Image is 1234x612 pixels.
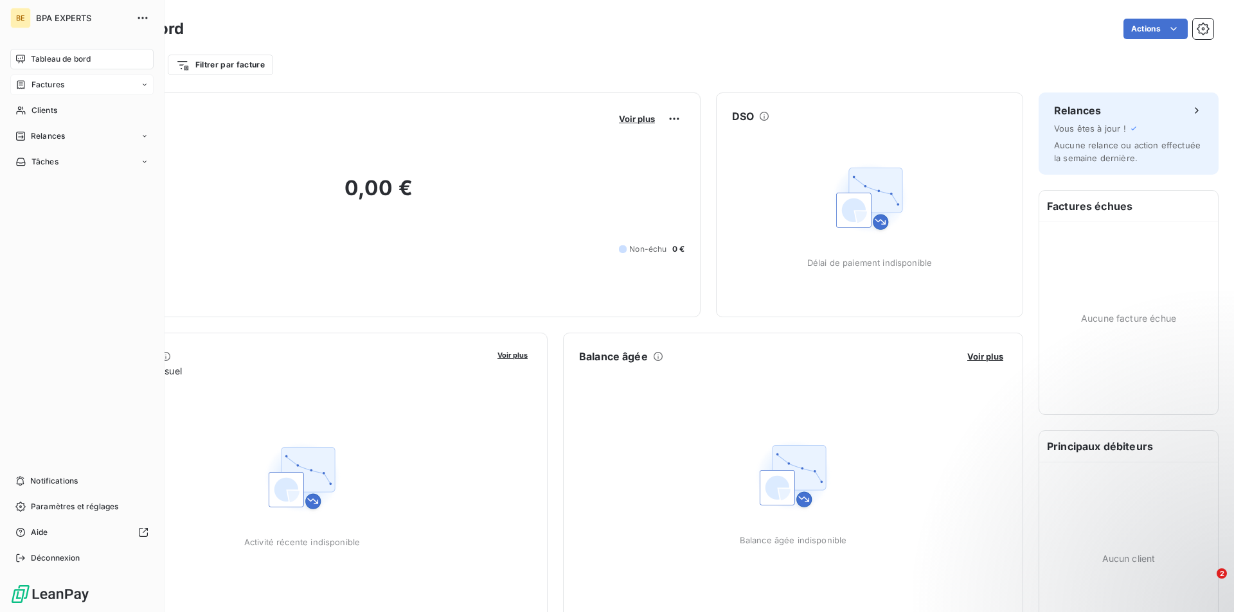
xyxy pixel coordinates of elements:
[168,55,273,75] button: Filtrer par facture
[967,351,1003,362] span: Voir plus
[828,157,911,240] img: Empty state
[10,8,31,28] div: BE
[31,130,65,142] span: Relances
[1054,140,1201,163] span: Aucune relance ou action effectuée la semaine dernière.
[977,487,1234,577] iframe: Intercom notifications message
[963,351,1007,362] button: Voir plus
[31,53,91,65] span: Tableau de bord
[1054,123,1126,134] span: Vous êtes à jour !
[1081,311,1176,325] span: Aucune facture échue
[31,105,57,116] span: Clients
[752,435,834,517] img: Empty state
[10,522,154,543] a: Aide
[31,79,64,91] span: Factures
[31,156,58,168] span: Tâches
[1039,191,1218,222] h6: Factures échues
[261,437,343,519] img: Empty state
[1054,103,1101,118] h6: Relances
[1190,568,1221,599] iframe: Intercom live chat
[31,552,80,564] span: Déconnexion
[629,243,666,255] span: Non-échu
[497,351,528,360] span: Voir plus
[36,13,129,23] span: BPA EXPERTS
[30,475,78,487] span: Notifications
[31,501,118,512] span: Paramètres et réglages
[73,175,684,214] h2: 0,00 €
[1217,568,1227,579] span: 2
[672,243,684,255] span: 0 €
[1039,431,1218,462] h6: Principaux débiteurs
[494,349,532,360] button: Voir plus
[73,364,488,378] span: Chiffre d'affaires mensuel
[740,535,847,545] span: Balance âgée indisponible
[619,114,655,124] span: Voir plus
[807,258,933,268] span: Délai de paiement indisponible
[10,584,90,604] img: Logo LeanPay
[732,109,754,124] h6: DSO
[579,349,648,364] h6: Balance âgée
[1123,19,1188,39] button: Actions
[31,527,48,538] span: Aide
[615,113,659,125] button: Voir plus
[244,537,360,547] span: Activité récente indisponible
